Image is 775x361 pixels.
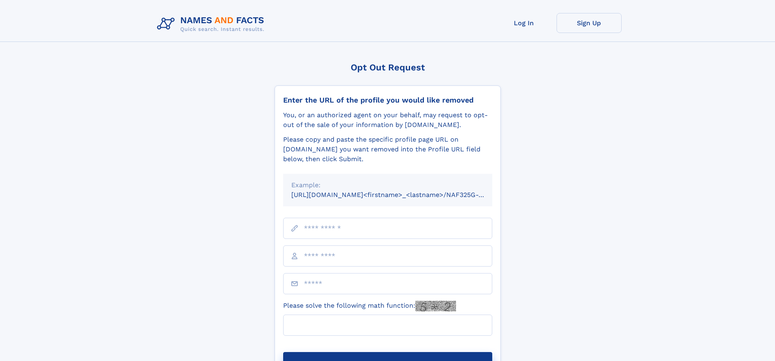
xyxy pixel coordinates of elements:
[291,180,484,190] div: Example:
[275,62,501,72] div: Opt Out Request
[283,301,456,311] label: Please solve the following math function:
[283,135,492,164] div: Please copy and paste the specific profile page URL on [DOMAIN_NAME] you want removed into the Pr...
[557,13,622,33] a: Sign Up
[154,13,271,35] img: Logo Names and Facts
[283,96,492,105] div: Enter the URL of the profile you would like removed
[283,110,492,130] div: You, or an authorized agent on your behalf, may request to opt-out of the sale of your informatio...
[491,13,557,33] a: Log In
[291,191,508,199] small: [URL][DOMAIN_NAME]<firstname>_<lastname>/NAF325G-xxxxxxxx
